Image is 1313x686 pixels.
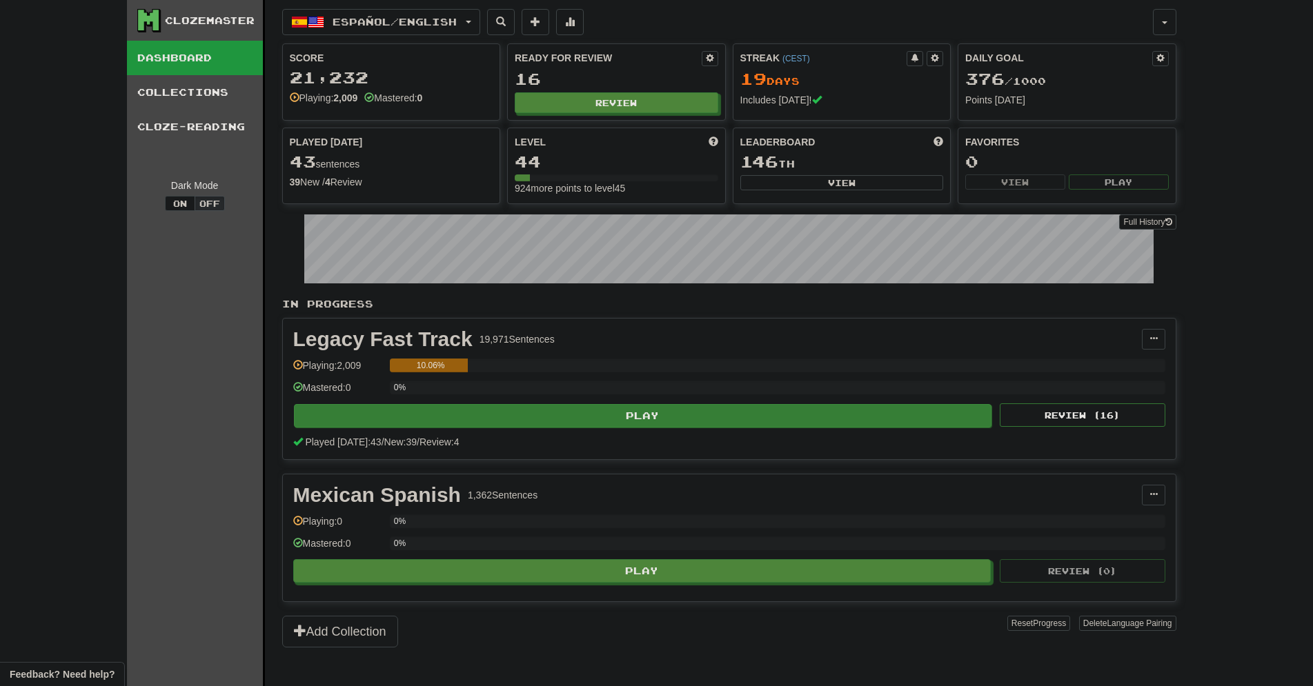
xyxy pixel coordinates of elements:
[1033,618,1066,628] span: Progress
[782,54,810,63] a: (CEST)
[740,135,816,149] span: Leaderboard
[394,359,468,372] div: 10.06%
[195,196,225,211] button: Off
[515,70,718,88] div: 16
[127,75,263,110] a: Collections
[515,181,718,195] div: 924 more points to level 45
[1079,616,1176,631] button: DeleteLanguage Pairing
[333,92,357,103] strong: 2,009
[290,175,493,189] div: New / Review
[293,559,991,583] button: Play
[1107,618,1172,628] span: Language Pairing
[515,51,702,65] div: Ready for Review
[468,488,537,502] div: 1,362 Sentences
[293,485,461,505] div: Mexican Spanish
[293,536,383,559] div: Mastered: 0
[740,51,907,65] div: Streak
[282,297,1176,311] p: In Progress
[364,91,422,105] div: Mastered:
[290,152,316,171] span: 43
[1119,214,1176,230] a: Full History
[127,110,263,144] a: Cloze-Reading
[282,616,398,647] button: Add Collection
[10,667,115,681] span: Open feedback widget
[522,9,549,35] button: Add sentence to collection
[740,152,778,171] span: 146
[740,69,767,88] span: 19
[293,329,473,350] div: Legacy Fast Track
[165,196,195,211] button: On
[325,176,330,188] strong: 4
[709,135,718,149] span: Score more points to level up
[740,93,944,107] div: Includes [DATE]!
[165,14,255,28] div: Clozemaster
[965,135,1169,149] div: Favorites
[419,436,460,447] span: Review: 4
[293,359,383,381] div: Playing: 2,009
[480,332,555,346] div: 19,971 Sentences
[282,9,480,35] button: Español/English
[1000,559,1165,583] button: Review (0)
[417,92,423,103] strong: 0
[487,9,515,35] button: Search sentences
[333,16,457,28] span: Español / English
[127,41,263,75] a: Dashboard
[293,381,383,403] div: Mastered: 0
[515,153,718,170] div: 44
[556,9,584,35] button: More stats
[965,51,1152,66] div: Daily Goal
[290,153,493,171] div: sentences
[290,135,363,149] span: Played [DATE]
[382,436,384,447] span: /
[293,514,383,537] div: Playing: 0
[965,153,1169,170] div: 0
[515,135,546,149] span: Level
[965,69,1005,88] span: 376
[290,51,493,65] div: Score
[1069,174,1169,190] button: Play
[1007,616,1070,631] button: ResetProgress
[965,75,1046,87] span: / 1000
[290,91,358,105] div: Playing:
[515,92,718,113] button: Review
[965,174,1065,190] button: View
[740,153,944,171] div: th
[384,436,417,447] span: New: 39
[1000,403,1165,427] button: Review (16)
[417,436,419,447] span: /
[965,93,1169,107] div: Points [DATE]
[137,179,253,192] div: Dark Mode
[305,436,381,447] span: Played [DATE]: 43
[294,404,992,427] button: Play
[740,175,944,190] button: View
[934,135,943,149] span: This week in points, UTC
[290,69,493,86] div: 21,232
[740,70,944,88] div: Day s
[290,176,301,188] strong: 39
